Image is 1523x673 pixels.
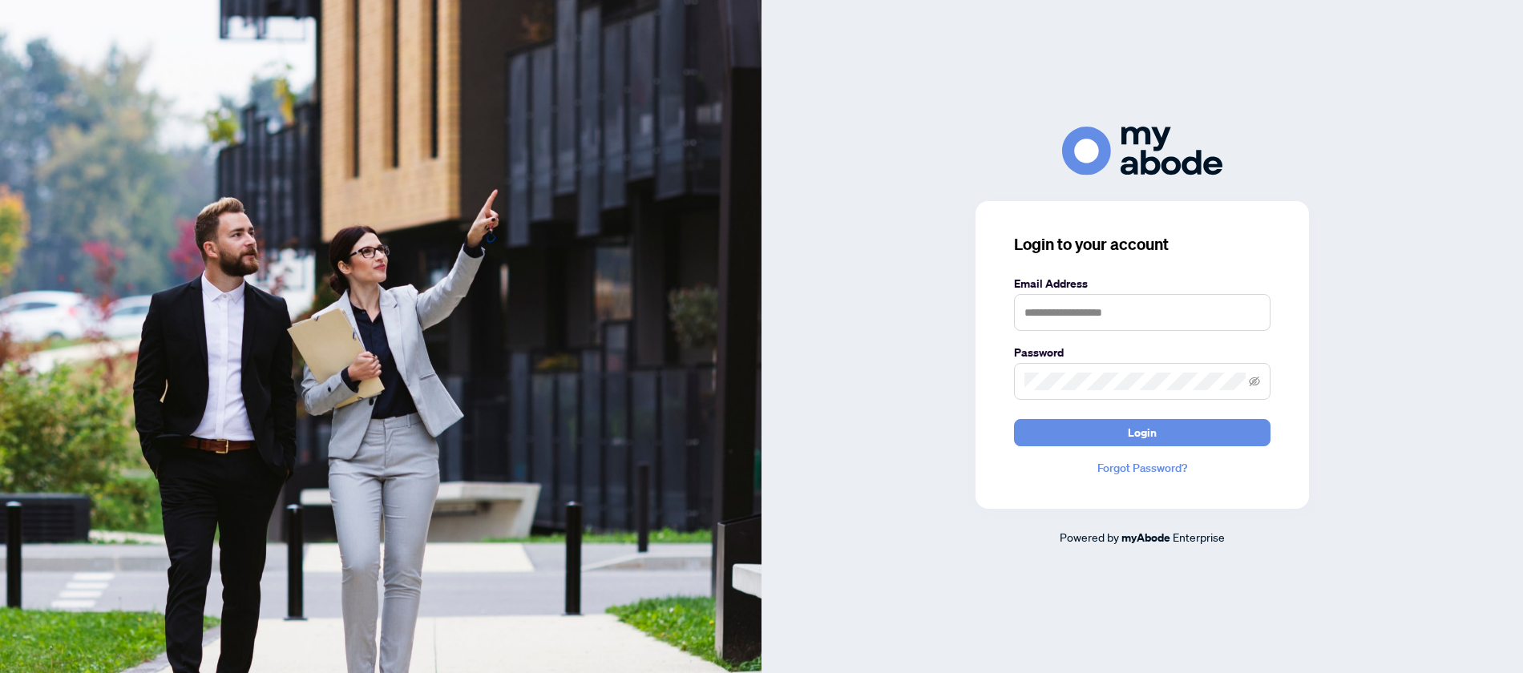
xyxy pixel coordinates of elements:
span: Enterprise [1173,530,1225,544]
button: Login [1014,419,1271,446]
span: Login [1128,420,1157,445]
a: myAbode [1121,529,1170,546]
span: Powered by [1060,530,1119,544]
img: ma-logo [1062,127,1222,175]
span: eye-invisible [1249,376,1260,387]
label: Email Address [1014,275,1271,292]
label: Password [1014,344,1271,361]
h3: Login to your account [1014,233,1271,256]
a: Forgot Password? [1014,459,1271,477]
